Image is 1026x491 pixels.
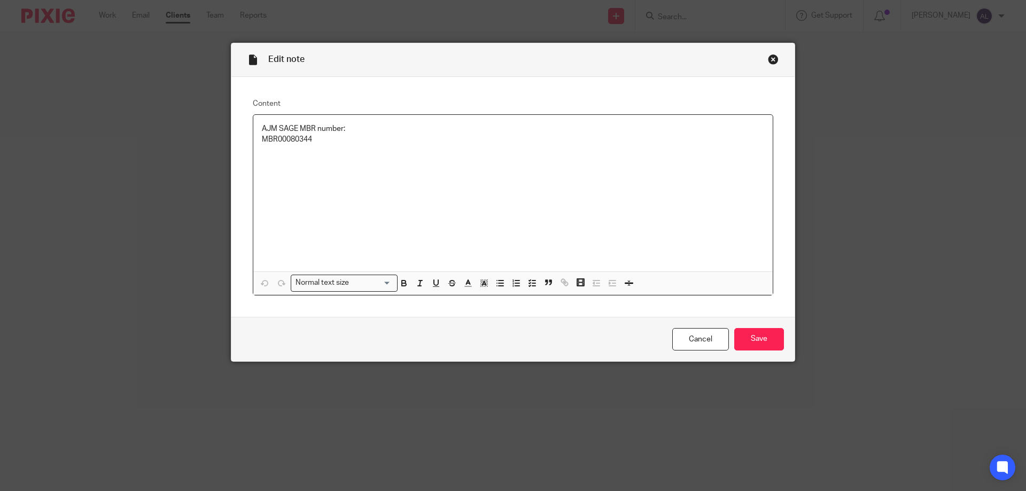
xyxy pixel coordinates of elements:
[253,98,773,109] label: Content
[353,277,391,289] input: Search for option
[291,275,398,291] div: Search for option
[293,277,352,289] span: Normal text size
[734,328,784,351] input: Save
[268,55,305,64] span: Edit note
[672,328,729,351] a: Cancel
[262,123,764,134] p: AJM SAGE MBR number:
[768,54,779,65] div: Close this dialog window
[262,134,764,145] p: MBR00080344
